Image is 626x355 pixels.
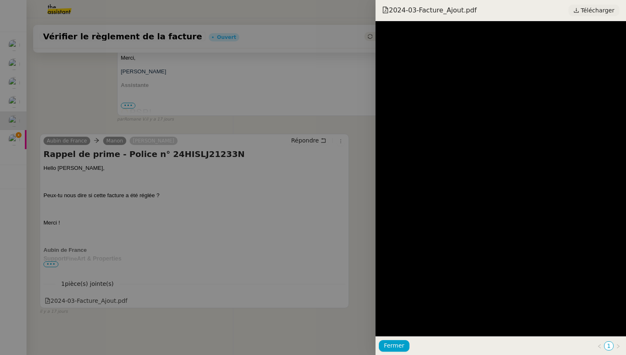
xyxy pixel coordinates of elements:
[379,340,409,352] button: Fermer
[595,341,604,350] button: Page précédente
[614,341,623,350] button: Page suivante
[581,5,614,16] span: Télécharger
[568,5,619,16] a: Télécharger
[382,6,477,15] span: 2024-03-Facture_Ajout.pdf
[384,341,404,350] span: Fermer
[604,342,613,350] a: 1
